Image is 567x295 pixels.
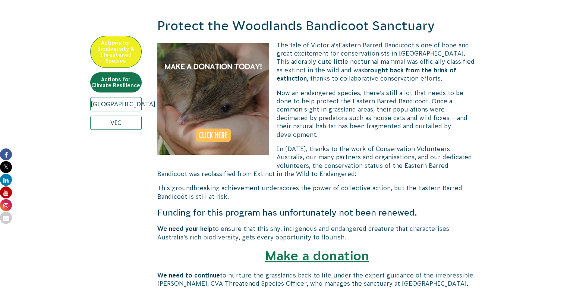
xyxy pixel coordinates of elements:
[265,249,369,263] a: Make a donation
[157,225,212,232] span: We need your help
[157,272,220,279] span: We need to continue
[277,42,338,48] span: The tale of Victoria’s
[157,207,477,219] h4: Funding for this program has unfortunately not been renewed.
[90,97,142,111] a: [GEOGRAPHIC_DATA]
[90,72,142,92] a: Actions for Climate Resilience
[338,42,414,48] a: Eastern Barred Bandicoot
[277,90,467,138] span: Now an endangered species, there’s still a lot that needs to be done to help protect the Eastern ...
[157,225,449,240] span: to ensure that this shy, indigenous and endangered creature that characterises Australia’s rich b...
[157,145,472,177] span: In [DATE], thanks to the work of Conservation Volunteers Australia, our many partners and organis...
[157,17,477,35] h2: Protect the Woodlands Bandicoot Sanctuary
[307,75,442,82] span: , thanks to collaborative conservation efforts.
[90,36,142,68] a: Actions for Biodiversity & Threatened Species
[90,116,142,130] a: VIC
[157,272,473,287] span: to nurture the grasslands back to life under the expert guidance of the irrepressible [PERSON_NAM...
[277,67,456,82] span: brought back from the brink of extinction
[277,42,475,73] span: is one of hope and great excitement for conservationists in [GEOGRAPHIC_DATA]. This adorably cute...
[157,185,462,200] span: This groundbreaking achievement underscores the power of collective action, but the Eastern Barre...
